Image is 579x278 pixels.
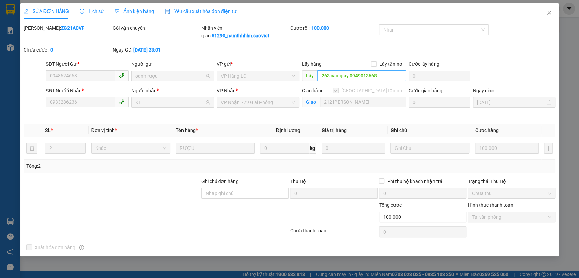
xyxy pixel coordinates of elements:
div: Chưa thanh toán [290,227,379,239]
span: Yêu cầu xuất hóa đơn điện tử [165,8,236,14]
input: VD: Bàn, Ghế [176,143,255,154]
div: Gói vận chuyển: [113,24,200,32]
span: Lấy hàng [302,61,322,67]
input: Ghi Chú [390,143,469,154]
div: SĐT Người Gửi [46,60,129,68]
span: Chưa thu [472,188,551,198]
span: Khác [95,143,166,153]
label: Cước giao hàng [409,88,442,93]
span: Tại văn phòng [472,212,551,222]
span: user [205,100,210,105]
span: Phí thu hộ khách nhận trả [384,178,445,185]
div: Ngày GD: [113,46,200,54]
th: Ghi chú [388,124,472,137]
span: Tổng cước [379,202,401,208]
span: phone [119,73,124,78]
span: Đơn vị tính [91,127,117,133]
span: SL [45,127,51,133]
button: delete [26,143,37,154]
span: [GEOGRAPHIC_DATA] tận nơi [339,87,406,94]
input: Cước lấy hàng [409,71,470,81]
span: edit [24,9,28,14]
b: [DATE] 23:01 [133,47,161,53]
b: 51290_namthhhhn.saoviet [212,33,269,38]
div: [PERSON_NAME]: [24,24,111,32]
span: VP Hàng LC [221,71,295,81]
input: 0 [322,143,385,154]
span: VP Nhận 779 Giải Phóng [221,97,295,107]
span: kg [309,143,316,154]
label: Cước lấy hàng [409,61,439,67]
b: ZG21ACVF [61,25,84,31]
input: 0 [475,143,539,154]
input: Tên người gửi [135,72,204,80]
b: 100.000 [311,25,329,31]
button: plus [544,143,553,154]
span: Ảnh kiện hàng [115,8,154,14]
div: Trạng thái Thu Hộ [468,178,555,185]
label: Hình thức thanh toán [468,202,513,208]
input: Cước giao hàng [409,97,470,108]
img: icon [165,9,170,14]
span: phone [119,99,124,104]
span: SỬA ĐƠN HÀNG [24,8,69,14]
div: Tổng: 2 [26,162,224,170]
div: Người nhận [131,87,214,94]
span: clock-circle [80,9,84,14]
span: picture [115,9,119,14]
span: Lấy tận nơi [377,60,406,68]
input: Giao tận nơi [320,97,406,107]
button: Close [540,3,559,22]
label: Ghi chú đơn hàng [201,179,239,184]
span: Tên hàng [176,127,198,133]
div: Nhân viên giao: [201,24,289,39]
span: Lấy [302,70,317,81]
span: VP Nhận [217,88,236,93]
span: Giao hàng [302,88,324,93]
span: Giao [302,97,320,107]
span: Định lượng [276,127,300,133]
span: Lịch sử [80,8,104,14]
span: Xuất hóa đơn hàng [32,244,78,251]
span: user [205,74,210,78]
b: 0 [50,47,53,53]
span: close [546,10,552,15]
span: Cước hàng [475,127,498,133]
input: Ghi chú đơn hàng [201,188,289,199]
div: SĐT Người Nhận [46,87,129,94]
input: Ngày giao [477,99,545,106]
span: Thu Hộ [290,179,306,184]
label: Ngày giao [473,88,494,93]
span: info-circle [79,245,84,250]
div: Chưa cước : [24,46,111,54]
input: Tên người nhận [135,99,204,106]
div: Cước rồi : [290,24,378,32]
div: VP gửi [217,60,300,68]
div: Người gửi [131,60,214,68]
input: Dọc đường [317,70,406,81]
span: Giá trị hàng [322,127,347,133]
